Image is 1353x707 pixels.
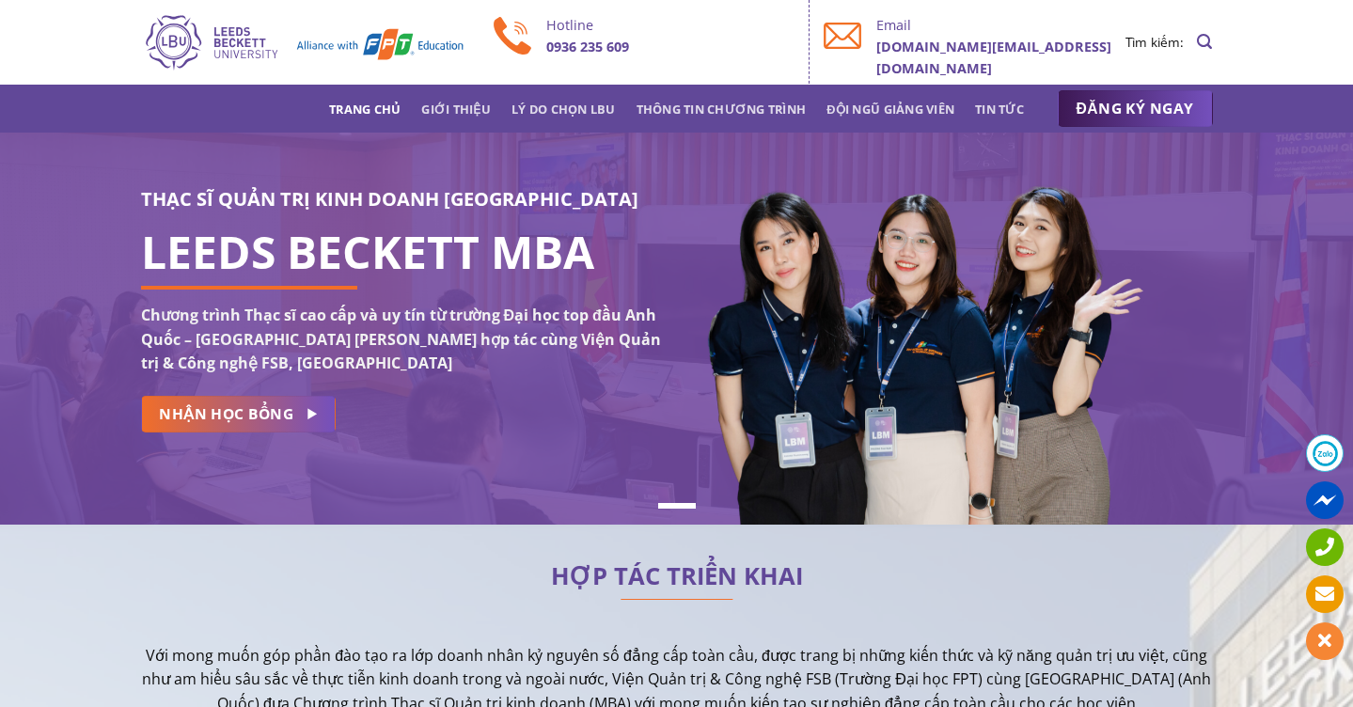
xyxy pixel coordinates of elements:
a: Search [1197,24,1212,60]
a: Thông tin chương trình [637,92,807,126]
a: Trang chủ [329,92,401,126]
h2: HỢP TÁC TRIỂN KHAI [141,567,1213,586]
span: ĐĂNG KÝ NGAY [1077,97,1194,120]
b: [DOMAIN_NAME][EMAIL_ADDRESS][DOMAIN_NAME] [876,38,1111,77]
span: NHẬN HỌC BỔNG [159,402,293,426]
li: Tìm kiếm: [1125,32,1184,53]
h3: THẠC SĨ QUẢN TRỊ KINH DOANH [GEOGRAPHIC_DATA] [141,184,663,214]
b: 0936 235 609 [546,38,629,55]
p: Email [876,14,1125,36]
strong: Chương trình Thạc sĩ cao cấp và uy tín từ trường Đại học top đầu Anh Quốc – [GEOGRAPHIC_DATA] [PE... [141,305,661,373]
a: Đội ngũ giảng viên [826,92,954,126]
img: Thạc sĩ Quản trị kinh doanh Quốc tế [141,12,465,72]
a: Tin tức [975,92,1024,126]
img: line-lbu.jpg [621,599,733,601]
a: Lý do chọn LBU [511,92,616,126]
a: ĐĂNG KÝ NGAY [1058,90,1213,128]
p: Hotline [546,14,795,36]
a: NHẬN HỌC BỔNG [141,396,336,432]
a: Giới thiệu [421,92,491,126]
h1: LEEDS BECKETT MBA [141,241,663,263]
li: Page dot 1 [658,503,696,509]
